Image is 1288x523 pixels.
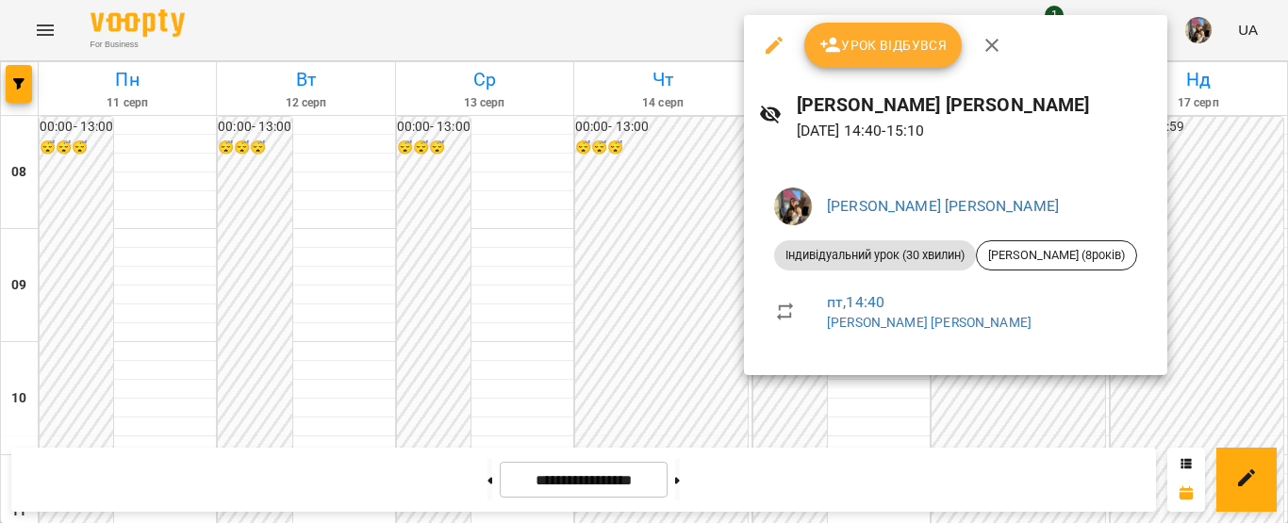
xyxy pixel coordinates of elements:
div: [PERSON_NAME] (8років) [976,240,1137,270]
h6: [PERSON_NAME] [PERSON_NAME] [797,90,1152,120]
p: [DATE] 14:40 - 15:10 [797,120,1152,142]
span: [PERSON_NAME] (8років) [977,247,1136,264]
button: Урок відбувся [804,23,963,68]
a: [PERSON_NAME] [PERSON_NAME] [827,197,1059,215]
img: 497ea43cfcb3904c6063eaf45c227171.jpeg [774,188,812,225]
a: пт , 14:40 [827,293,884,311]
span: Індивідуальний урок (30 хвилин) [774,247,976,264]
span: Урок відбувся [819,34,948,57]
a: [PERSON_NAME] [PERSON_NAME] [827,315,1032,330]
